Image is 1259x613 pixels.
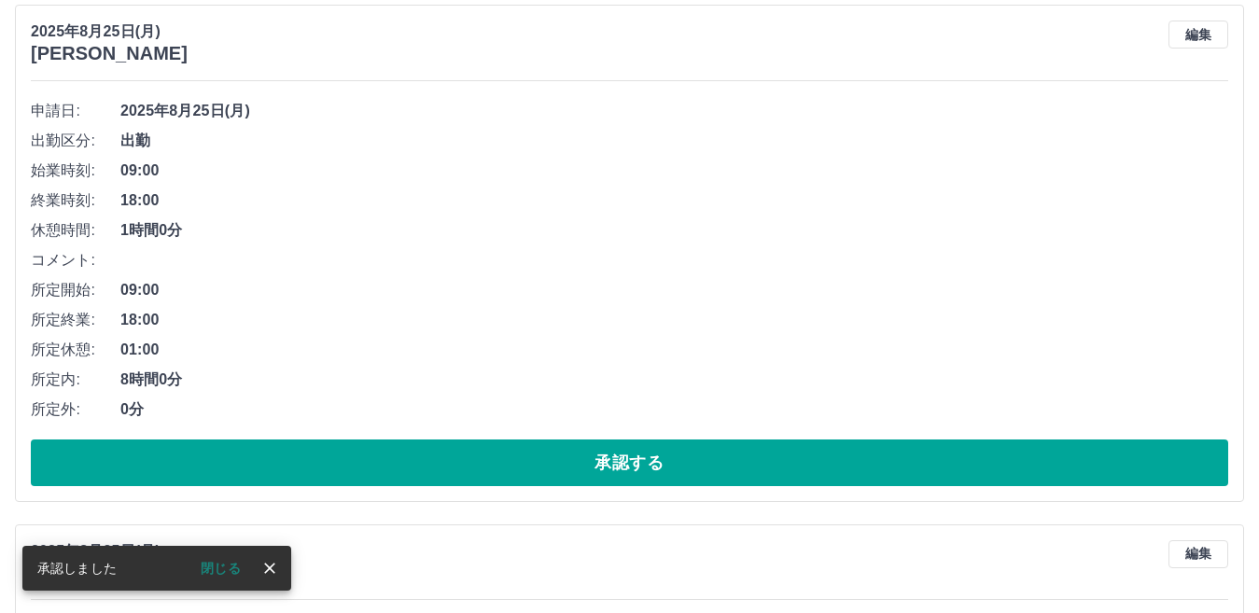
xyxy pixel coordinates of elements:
[31,369,120,391] span: 所定内:
[31,249,120,272] span: コメント:
[120,369,1228,391] span: 8時間0分
[37,551,117,585] div: 承認しました
[31,219,120,242] span: 休憩時間:
[1168,540,1228,568] button: 編集
[31,540,188,563] p: 2025年8月25日(月)
[1168,21,1228,49] button: 編集
[120,398,1228,421] span: 0分
[31,130,120,152] span: 出勤区分:
[120,309,1228,331] span: 18:00
[31,339,120,361] span: 所定休憩:
[31,309,120,331] span: 所定終業:
[120,160,1228,182] span: 09:00
[31,160,120,182] span: 始業時刻:
[120,130,1228,152] span: 出勤
[120,189,1228,212] span: 18:00
[31,43,188,64] h3: [PERSON_NAME]
[186,554,256,582] button: 閉じる
[256,554,284,582] button: close
[120,279,1228,301] span: 09:00
[31,100,120,122] span: 申請日:
[120,339,1228,361] span: 01:00
[31,279,120,301] span: 所定開始:
[120,219,1228,242] span: 1時間0分
[120,100,1228,122] span: 2025年8月25日(月)
[31,189,120,212] span: 終業時刻:
[31,439,1228,486] button: 承認する
[31,21,188,43] p: 2025年8月25日(月)
[31,398,120,421] span: 所定外:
